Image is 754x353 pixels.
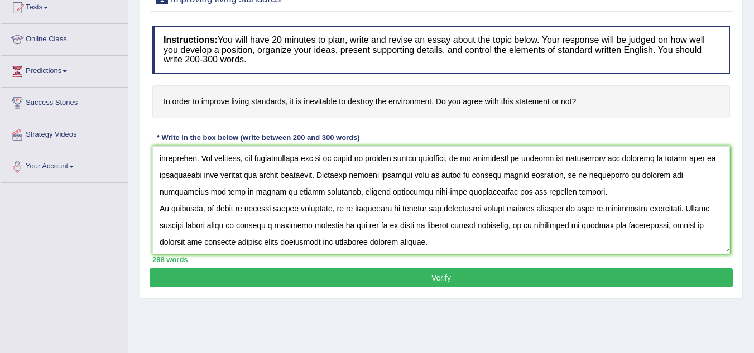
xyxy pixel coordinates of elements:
a: Online Class [1,24,128,52]
b: Instructions: [164,35,218,45]
a: Your Account [1,151,128,179]
h4: In order to improve living standards, it is inevitable to destroy the environment. Do you agree w... [152,85,730,119]
div: 288 words [152,254,730,265]
a: Strategy Videos [1,119,128,147]
a: Predictions [1,56,128,84]
a: Success Stories [1,88,128,115]
h4: You will have 20 minutes to plan, write and revise an essay about the topic below. Your response ... [152,26,730,74]
div: * Write in the box below (write between 200 and 300 words) [152,132,364,143]
button: Verify [150,268,733,287]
